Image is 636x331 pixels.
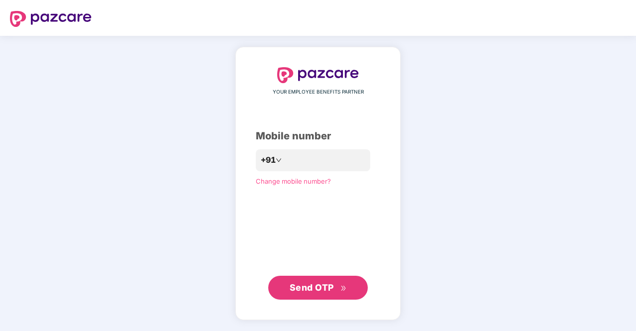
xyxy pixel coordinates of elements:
[268,276,368,300] button: Send OTPdouble-right
[273,88,364,96] span: YOUR EMPLOYEE BENEFITS PARTNER
[340,285,347,292] span: double-right
[290,282,334,293] span: Send OTP
[256,128,380,144] div: Mobile number
[256,177,331,185] a: Change mobile number?
[10,11,92,27] img: logo
[276,157,282,163] span: down
[261,154,276,166] span: +91
[277,67,359,83] img: logo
